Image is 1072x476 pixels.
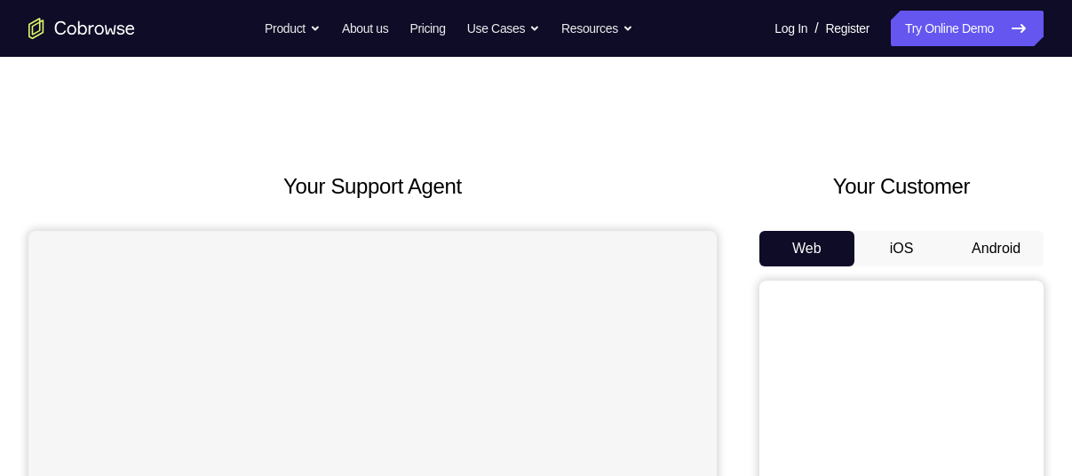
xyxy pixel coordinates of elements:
[342,11,388,46] a: About us
[814,18,818,39] span: /
[265,11,321,46] button: Product
[774,11,807,46] a: Log In
[561,11,633,46] button: Resources
[759,171,1044,202] h2: Your Customer
[949,231,1044,266] button: Android
[409,11,445,46] a: Pricing
[28,171,717,202] h2: Your Support Agent
[467,11,540,46] button: Use Cases
[891,11,1044,46] a: Try Online Demo
[854,231,949,266] button: iOS
[28,18,135,39] a: Go to the home page
[826,11,870,46] a: Register
[759,231,854,266] button: Web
